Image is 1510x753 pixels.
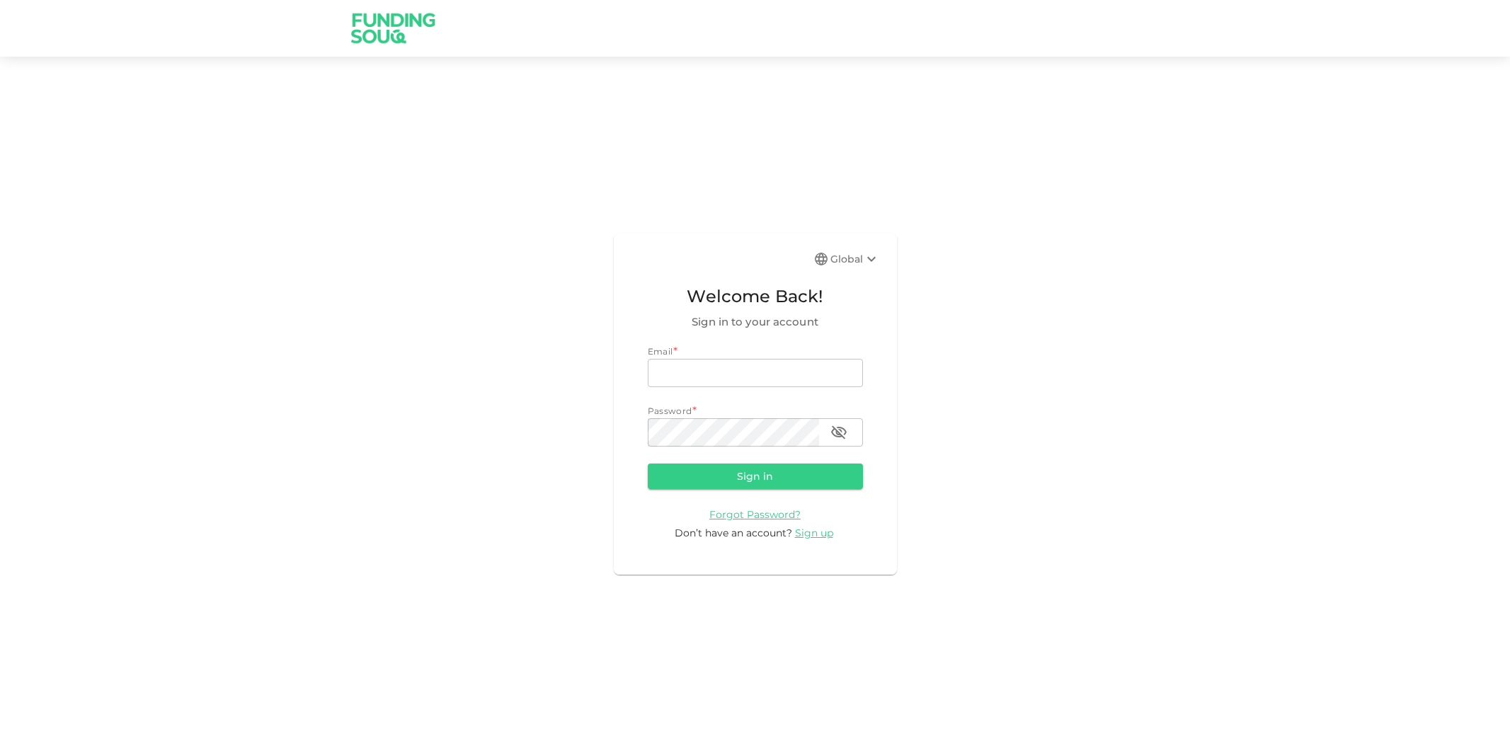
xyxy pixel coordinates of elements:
[709,507,801,521] a: Forgot Password?
[795,527,833,539] span: Sign up
[648,418,819,447] input: password
[648,406,692,416] span: Password
[648,464,863,489] button: Sign in
[648,359,863,387] input: email
[675,527,792,539] span: Don’t have an account?
[648,346,673,357] span: Email
[648,283,863,310] span: Welcome Back!
[830,251,880,268] div: Global
[648,314,863,330] span: Sign in to your account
